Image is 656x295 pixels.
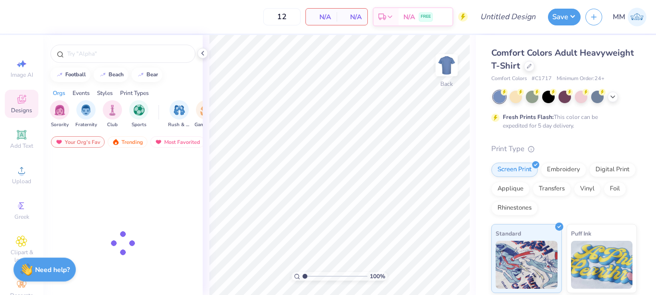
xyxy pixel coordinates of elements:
[11,106,32,114] span: Designs
[132,121,146,129] span: Sports
[51,136,105,148] div: Your Org's Fav
[574,182,601,196] div: Vinyl
[5,248,38,264] span: Clipart & logos
[491,182,530,196] div: Applique
[342,12,362,22] span: N/A
[548,9,581,25] button: Save
[55,139,63,145] img: most_fav.gif
[533,182,571,196] div: Transfers
[155,139,162,145] img: most_fav.gif
[491,47,634,71] span: Comfort Colors Adult Heavyweight T-Shirt
[503,113,554,121] strong: Fresh Prints Flash:
[628,8,646,26] img: Morgan Montgomery
[150,136,205,148] div: Most Favorited
[129,100,148,129] div: filter for Sports
[65,72,86,77] div: football
[35,265,70,274] strong: Need help?
[370,272,385,281] span: 100 %
[81,105,91,116] img: Fraternity Image
[99,72,107,78] img: trend_line.gif
[134,105,145,116] img: Sports Image
[440,80,453,88] div: Back
[112,139,120,145] img: trending.gif
[557,75,605,83] span: Minimum Order: 24 +
[129,100,148,129] button: filter button
[10,142,33,150] span: Add Text
[613,12,625,23] span: MM
[403,12,415,22] span: N/A
[73,89,90,97] div: Events
[532,75,552,83] span: # C1717
[107,121,118,129] span: Club
[263,8,301,25] input: – –
[108,136,147,148] div: Trending
[571,228,591,238] span: Puff Ink
[66,49,189,59] input: Try "Alpha"
[421,13,431,20] span: FREE
[491,163,538,177] div: Screen Print
[604,182,626,196] div: Foil
[491,75,527,83] span: Comfort Colors
[571,241,633,289] img: Puff Ink
[491,201,538,215] div: Rhinestones
[50,100,69,129] div: filter for Sorority
[103,100,122,129] button: filter button
[56,72,63,78] img: trend_line.gif
[589,163,636,177] div: Digital Print
[613,8,646,26] a: MM
[541,163,586,177] div: Embroidery
[109,72,124,77] div: beach
[200,105,211,116] img: Game Day Image
[137,72,145,78] img: trend_line.gif
[50,68,90,82] button: football
[168,100,190,129] div: filter for Rush & Bid
[51,121,69,129] span: Sorority
[473,7,543,26] input: Untitled Design
[75,100,97,129] div: filter for Fraternity
[14,213,29,221] span: Greek
[103,100,122,129] div: filter for Club
[168,121,190,129] span: Rush & Bid
[491,143,637,154] div: Print Type
[312,12,331,22] span: N/A
[53,89,65,97] div: Orgs
[146,72,158,77] div: bear
[54,105,65,116] img: Sorority Image
[50,100,69,129] button: filter button
[12,177,31,185] span: Upload
[94,68,128,82] button: beach
[194,121,217,129] span: Game Day
[75,121,97,129] span: Fraternity
[194,100,217,129] button: filter button
[97,89,113,97] div: Styles
[120,89,149,97] div: Print Types
[496,228,521,238] span: Standard
[194,100,217,129] div: filter for Game Day
[168,100,190,129] button: filter button
[11,71,33,79] span: Image AI
[107,105,118,116] img: Club Image
[174,105,185,116] img: Rush & Bid Image
[437,56,456,75] img: Back
[496,241,558,289] img: Standard
[75,100,97,129] button: filter button
[132,68,162,82] button: bear
[503,113,621,130] div: This color can be expedited for 5 day delivery.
